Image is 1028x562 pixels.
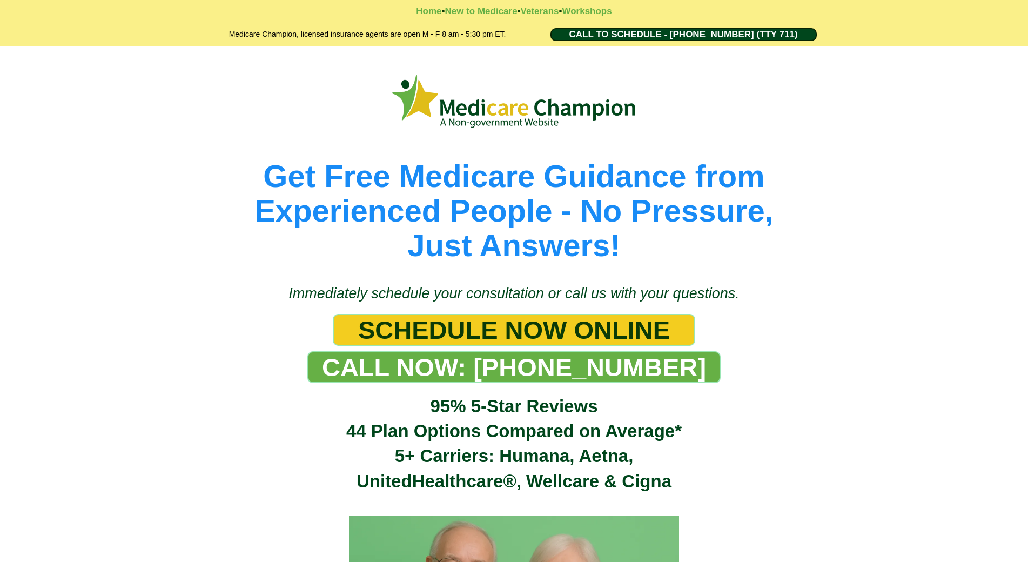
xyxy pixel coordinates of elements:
h2: Medicare Champion, licensed insurance agents are open M - F 8 am - 5:30 pm ET. [201,28,534,41]
a: CALL NOW: 1-888-344-8881 [307,351,721,383]
span: 5+ Carriers: Humana, Aetna, [395,446,634,466]
span: UnitedHealthcare®, Wellcare & Cigna [357,471,671,491]
span: CALL NOW: [PHONE_NUMBER] [322,352,706,382]
span: Just Answers! [407,228,620,263]
strong: • [442,6,445,16]
span: CALL TO SCHEDULE - [PHONE_NUMBER] (TTY 711) [569,29,797,40]
a: Home [416,6,441,16]
strong: • [559,6,562,16]
a: CALL TO SCHEDULE - 1-888-344-8881 (TTY 711) [550,28,817,41]
a: Workshops [562,6,612,16]
span: SCHEDULE NOW ONLINE [358,315,670,345]
span: Immediately schedule your consultation or call us with your questions. [288,285,739,302]
span: 44 Plan Options Compared on Average* [346,421,682,441]
a: New to Medicare [445,6,517,16]
span: 95% 5-Star Reviews [430,396,597,416]
a: Veterans [521,6,559,16]
a: SCHEDULE NOW ONLINE [333,314,695,346]
span: Get Free Medicare Guidance from Experienced People - No Pressure, [254,158,774,228]
strong: • [518,6,521,16]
